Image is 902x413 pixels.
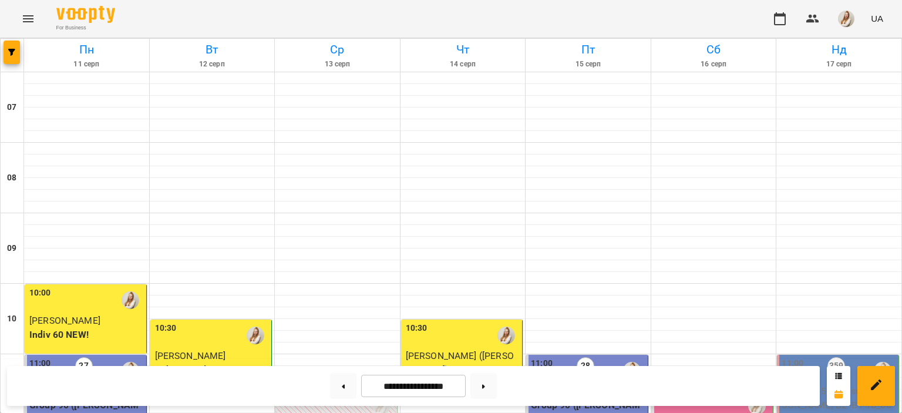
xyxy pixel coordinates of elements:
h6: 09 [7,242,16,255]
label: 10:30 [406,322,428,335]
h6: 16 серп [653,59,775,70]
h6: 15 серп [527,59,649,70]
h6: Сб [653,41,775,59]
label: 11:00 [782,357,803,370]
img: db46d55e6fdf8c79d257263fe8ff9f52.jpeg [838,11,854,27]
img: Адамович Вікторія [497,327,515,344]
h6: Ср [277,41,398,59]
h6: 14 серп [402,59,524,70]
button: UA [866,8,888,29]
h6: Чт [402,41,524,59]
h6: Пт [527,41,649,59]
img: Voopty Logo [56,6,115,23]
span: [PERSON_NAME] [155,350,226,361]
h6: Нд [778,41,900,59]
h6: 11 серп [26,59,147,70]
label: 10:30 [155,322,177,335]
h6: 17 серп [778,59,900,70]
img: Адамович Вікторія [122,291,139,309]
label: 10:00 [29,287,51,300]
span: [PERSON_NAME] ([PERSON_NAME]) [406,350,514,375]
h6: 12 серп [152,59,273,70]
h6: 10 [7,313,16,325]
label: 11:00 [29,357,51,370]
h6: Пн [26,41,147,59]
h6: 08 [7,172,16,184]
label: 11:00 [531,357,553,370]
label: 27 [75,357,93,375]
span: For Business [56,24,115,32]
label: 28 [577,357,594,375]
label: 359 [827,357,845,375]
p: Indiv 60 NEW! [29,328,144,342]
button: Menu [14,5,42,33]
h6: 07 [7,101,16,114]
img: Адамович Вікторія [247,327,264,344]
span: UA [871,12,883,25]
h6: 13 серп [277,59,398,70]
h6: Вт [152,41,273,59]
span: [PERSON_NAME] [29,315,100,326]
